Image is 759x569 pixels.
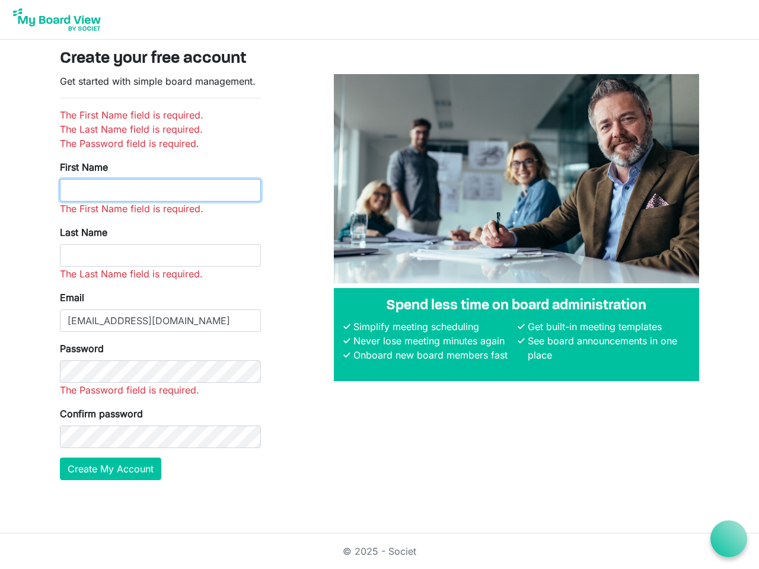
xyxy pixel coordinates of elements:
li: The Password field is required. [60,136,261,151]
img: My Board View Logo [9,5,104,34]
label: Confirm password [60,407,143,421]
li: Get built-in meeting templates [525,319,690,334]
span: The First Name field is required. [60,203,203,215]
button: Create My Account [60,458,161,480]
li: Simplify meeting scheduling [350,319,515,334]
label: Last Name [60,225,107,239]
label: Email [60,290,84,305]
h3: Create your free account [60,49,699,69]
li: See board announcements in one place [525,334,690,362]
span: The Password field is required. [60,384,199,396]
li: The Last Name field is required. [60,122,261,136]
li: Onboard new board members fast [350,348,515,362]
li: Never lose meeting minutes again [350,334,515,348]
li: The First Name field is required. [60,108,261,122]
label: Password [60,341,104,356]
span: The Last Name field is required. [60,268,203,280]
h4: Spend less time on board administration [343,298,690,315]
span: Get started with simple board management. [60,75,256,87]
label: First Name [60,160,108,174]
img: A photograph of board members sitting at a table [334,74,699,283]
a: © 2025 - Societ [343,545,416,557]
